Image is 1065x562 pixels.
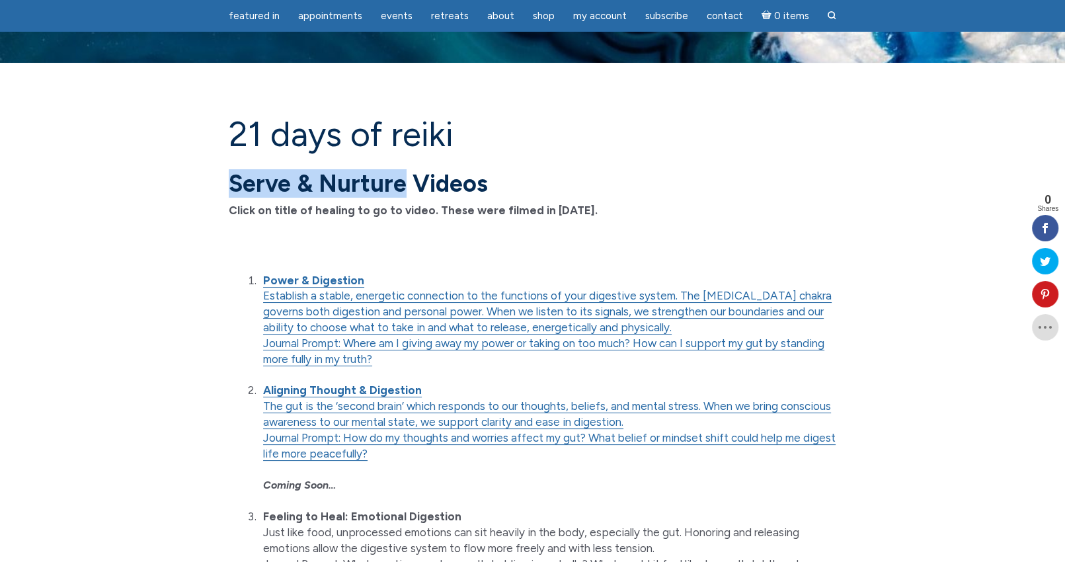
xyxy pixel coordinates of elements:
[221,3,288,29] a: featured in
[637,3,696,29] a: Subscribe
[431,10,469,22] span: Retreats
[699,3,751,29] a: Contact
[263,383,422,397] a: Aligning Thought & Digestion
[573,10,627,22] span: My Account
[381,10,413,22] span: Events
[263,399,831,429] a: The gut is the ‘second brain’ which responds to our thoughts, beliefs, and mental stress. When we...
[263,510,461,523] strong: Feeling to Heal: Emotional Digestion
[707,10,743,22] span: Contact
[263,337,824,366] a: Journal Prompt: Where am I giving away my power or taking on too much? How can I support my gut b...
[533,10,555,22] span: Shop
[229,204,598,217] strong: Click on title of healing to go to video. These were filmed in [DATE].
[487,10,514,22] span: About
[754,2,817,29] a: Cart0 items
[263,479,336,491] em: Coming Soon…
[373,3,420,29] a: Events
[525,3,563,29] a: Shop
[298,10,362,22] span: Appointments
[479,3,522,29] a: About
[645,10,688,22] span: Subscribe
[229,169,488,198] strong: Serve & Nurture Videos
[263,289,832,335] a: Establish a stable, energetic connection to the functions of your digestive system. The [MEDICAL_...
[423,3,477,29] a: Retreats
[762,10,774,22] i: Cart
[565,3,635,29] a: My Account
[773,11,809,21] span: 0 items
[263,431,836,461] a: Journal Prompt: How do my thoughts and worries affect my gut? What belief or mindset shift could ...
[229,116,837,153] h1: 21 Days of Reiki
[229,10,280,22] span: featured in
[263,274,364,288] a: Power & Digestion
[290,3,370,29] a: Appointments
[263,274,364,287] strong: Power & Digestion
[1037,194,1058,206] span: 0
[1037,206,1058,212] span: Shares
